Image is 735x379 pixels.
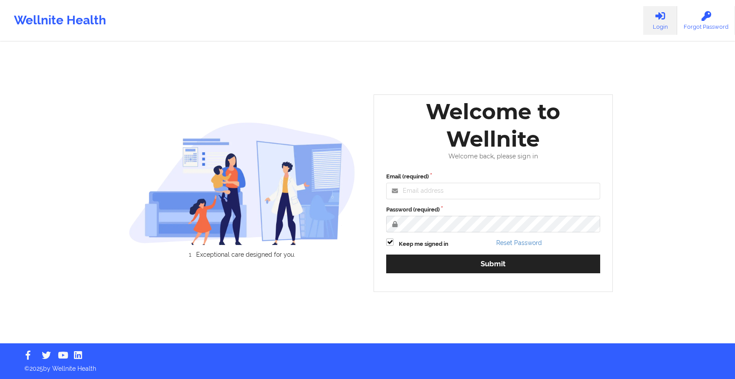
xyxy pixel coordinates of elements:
[18,358,717,373] p: © 2025 by Wellnite Health
[643,6,677,35] a: Login
[496,239,542,246] a: Reset Password
[386,183,600,199] input: Email address
[399,240,448,248] label: Keep me signed in
[386,205,600,214] label: Password (required)
[380,153,606,160] div: Welcome back, please sign in
[386,255,600,273] button: Submit
[380,98,606,153] div: Welcome to Wellnite
[386,172,600,181] label: Email (required)
[136,251,355,258] li: Exceptional care designed for you.
[129,122,356,245] img: wellnite-auth-hero_200.c722682e.png
[677,6,735,35] a: Forgot Password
